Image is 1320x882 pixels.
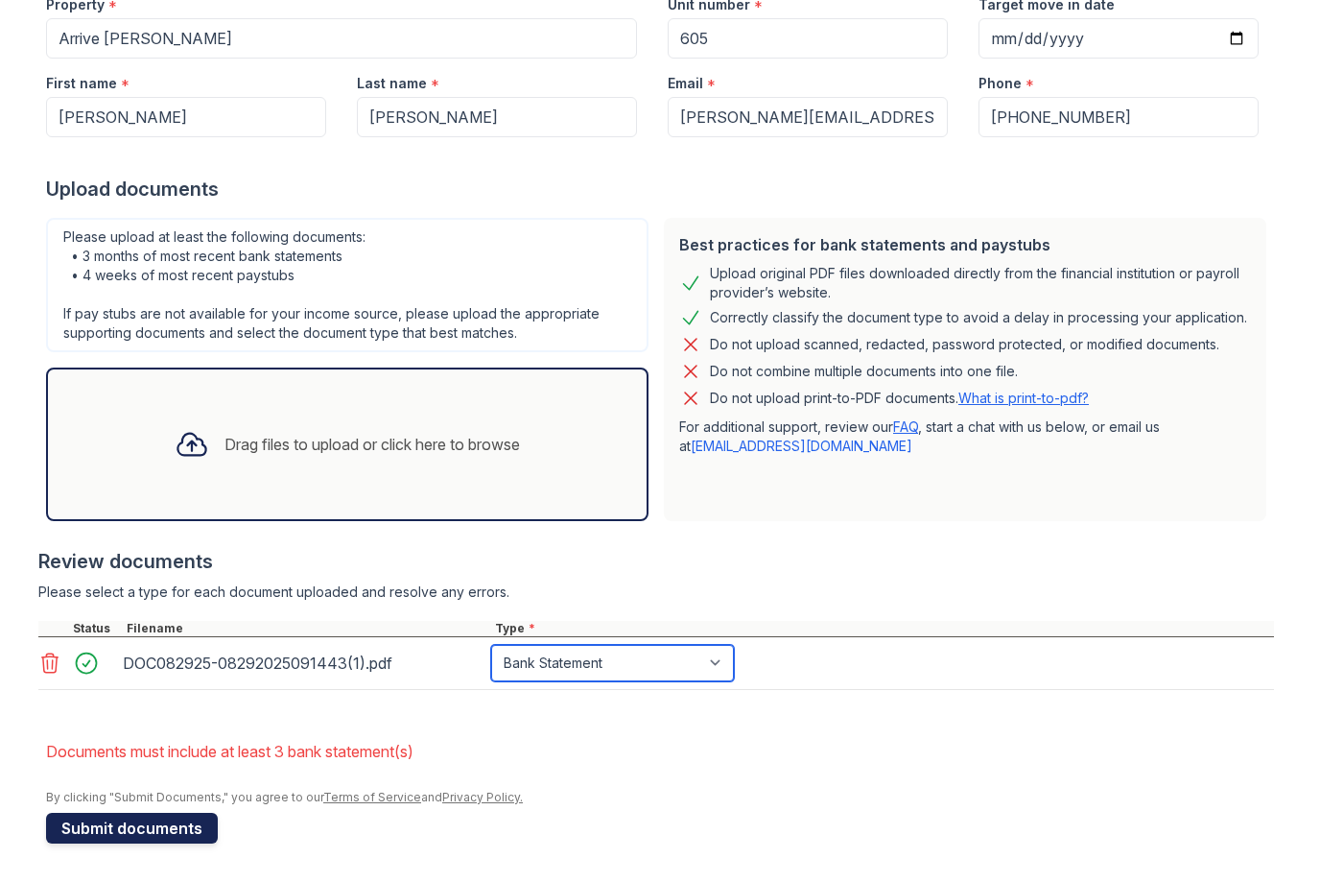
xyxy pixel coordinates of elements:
div: Do not combine multiple documents into one file. [710,360,1018,383]
div: Drag files to upload or click here to browse [224,433,520,456]
a: Privacy Policy. [442,790,523,804]
div: Upload original PDF files downloaded directly from the financial institution or payroll provider’... [710,264,1251,302]
div: By clicking "Submit Documents," you agree to our and [46,790,1274,805]
li: Documents must include at least 3 bank statement(s) [46,732,1274,771]
div: Review documents [38,548,1274,575]
div: Correctly classify the document type to avoid a delay in processing your application. [710,306,1247,329]
a: Terms of Service [323,790,421,804]
label: Phone [978,74,1022,93]
div: Do not upload scanned, redacted, password protected, or modified documents. [710,333,1219,356]
div: Status [69,621,123,636]
p: For additional support, review our , start a chat with us below, or email us at [679,417,1251,456]
div: Upload documents [46,176,1274,203]
p: Do not upload print-to-PDF documents. [710,389,1089,408]
div: Please upload at least the following documents: • 3 months of most recent bank statements • 4 wee... [46,218,648,352]
label: Last name [357,74,427,93]
div: Type [491,621,1274,636]
a: [EMAIL_ADDRESS][DOMAIN_NAME] [691,438,912,454]
div: Best practices for bank statements and paystubs [679,233,1251,256]
a: What is print-to-pdf? [958,390,1089,406]
div: Filename [123,621,491,636]
button: Submit documents [46,813,218,844]
label: Email [668,74,703,93]
div: DOC082925-08292025091443(1).pdf [123,648,483,679]
label: First name [46,74,117,93]
a: FAQ [893,418,918,435]
div: Please select a type for each document uploaded and resolve any errors. [38,583,1274,602]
